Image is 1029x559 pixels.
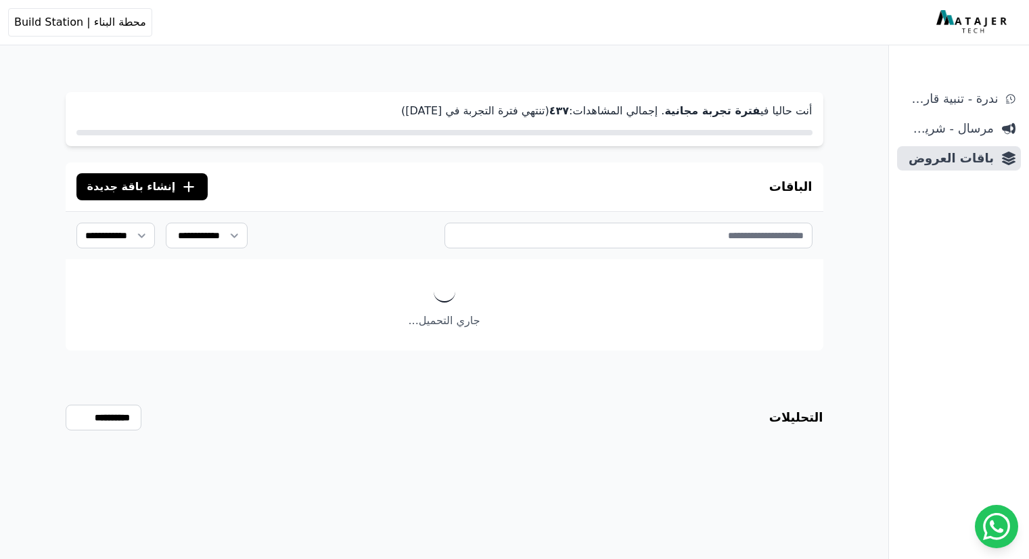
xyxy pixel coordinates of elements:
p: أنت حاليا في . إجمالي المشاهدات: (تنتهي فترة التجربة في [DATE]) [76,103,813,119]
button: إنشاء باقة جديدة [76,173,208,200]
span: ندرة - تنبية قارب علي النفاذ [902,89,998,108]
span: محطة البناء | Build Station [14,14,146,30]
span: باقات العروض [902,149,994,168]
strong: فترة تجربة مجانية [664,104,760,117]
p: جاري التحميل... [66,313,823,329]
h3: الباقات [769,177,813,196]
img: MatajerTech Logo [936,10,1010,35]
strong: ٤۳٧ [549,104,569,117]
span: مرسال - شريط دعاية [902,119,994,138]
span: إنشاء باقة جديدة [87,179,176,195]
h3: التحليلات [769,408,823,427]
button: محطة البناء | Build Station [8,8,152,37]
